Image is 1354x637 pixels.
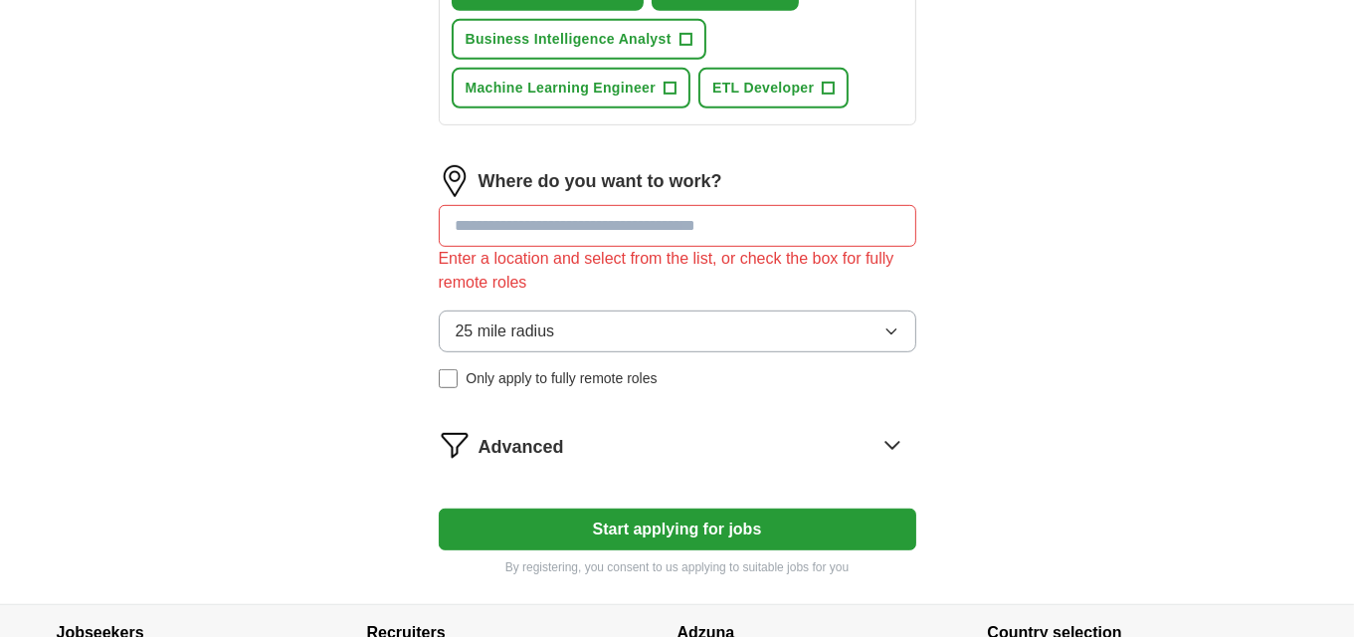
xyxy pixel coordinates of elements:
[452,68,691,108] button: Machine Learning Engineer
[439,558,916,576] p: By registering, you consent to us applying to suitable jobs for you
[466,78,657,99] span: Machine Learning Engineer
[456,319,555,343] span: 25 mile radius
[479,434,564,461] span: Advanced
[479,168,722,195] label: Where do you want to work?
[466,368,657,389] span: Only apply to fully remote roles
[439,165,471,197] img: location.png
[452,19,706,60] button: Business Intelligence Analyst
[439,509,916,550] button: Start applying for jobs
[698,68,849,108] button: ETL Developer
[439,369,459,389] input: Only apply to fully remote roles
[439,311,916,352] button: 25 mile radius
[439,429,471,461] img: filter
[439,247,916,295] div: Enter a location and select from the list, or check the box for fully remote roles
[466,29,672,50] span: Business Intelligence Analyst
[712,78,814,99] span: ETL Developer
